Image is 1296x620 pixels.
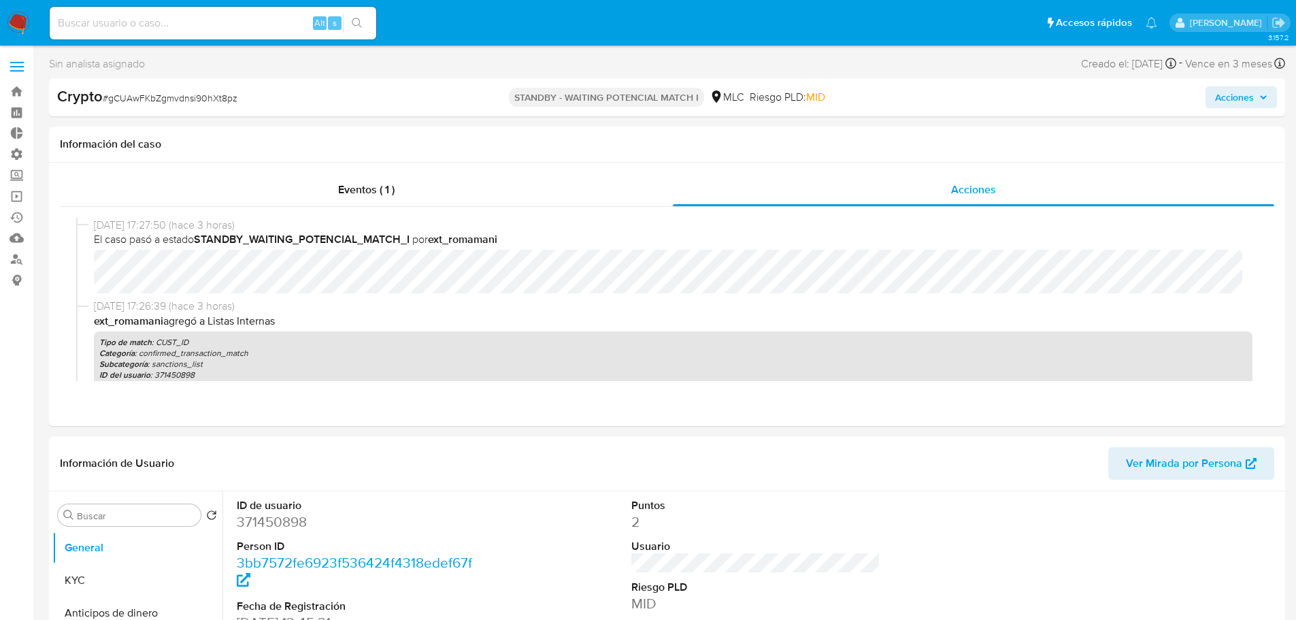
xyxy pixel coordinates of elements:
b: ext_romamani [94,313,163,329]
b: ID del usuario [99,369,150,381]
button: search-icon [343,14,371,33]
dt: Riesgo PLD [631,580,881,595]
button: Volver al orden por defecto [206,510,217,525]
p: nicolas.tyrkiel@mercadolibre.com [1190,16,1267,29]
span: El caso pasó a estado por [94,232,1252,247]
span: s [333,16,337,29]
b: Tipo de match [99,336,152,348]
dt: Puntos [631,498,881,513]
dd: 2 [631,512,881,532]
span: Riesgo PLD: [750,90,825,105]
span: [DATE] 17:27:50 (hace 3 horas) [94,218,1252,233]
div: Creado el: [DATE] [1081,54,1176,73]
span: [DATE] 17:26:39 (hace 3 horas) [94,299,1252,314]
a: Notificaciones [1146,17,1157,29]
dd: 371450898 [237,512,486,532]
div: MLC [710,90,744,105]
dt: Person ID [237,539,486,554]
span: Alt [314,16,325,29]
b: Crypto [57,85,103,107]
span: MID [806,89,825,105]
button: General [52,532,222,564]
span: Sin analista asignado [49,56,145,71]
h1: Información de Usuario [60,457,174,470]
a: Salir [1272,16,1286,30]
button: KYC [52,564,222,597]
dd: MID [631,594,881,613]
p: : sanctions_list [99,359,1247,370]
span: Vence en 3 meses [1185,56,1272,71]
span: Acciones [951,182,996,197]
button: Acciones [1206,86,1277,108]
b: ext_romamani [428,231,497,247]
b: STANDBY_WAITING_POTENCIAL_MATCH_I [194,231,410,247]
span: - [1179,54,1182,73]
span: Eventos ( 1 ) [338,182,395,197]
p: : confirmed_transaction_match [99,348,1247,359]
b: Comentario [99,380,142,392]
input: Buscar [77,510,195,522]
input: Buscar usuario o caso... [50,14,376,32]
p: STANDBY - WAITING POTENCIAL MATCH I [509,88,704,107]
span: Accesos rápidos [1056,16,1132,30]
span: # gCUAwFKbZgmvdnsi90hXt8pz [103,91,237,105]
button: Buscar [63,510,74,521]
button: Ver Mirada por Persona [1108,447,1274,480]
p: agregó a Listas Internas [94,314,1252,329]
h1: Información del caso [60,137,1274,151]
dt: ID de usuario [237,498,486,513]
b: Categoría [99,347,135,359]
dt: Fecha de Registración [237,599,486,614]
b: Subcategoría [99,358,148,370]
span: Ver Mirada por Persona [1126,447,1242,480]
a: 3bb7572fe6923f536424f4318edef67f [237,553,472,591]
dt: Usuario [631,539,881,554]
p: : 371450898 [99,370,1247,380]
span: Acciones [1215,86,1254,108]
p: : CUST_ID [99,337,1247,348]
